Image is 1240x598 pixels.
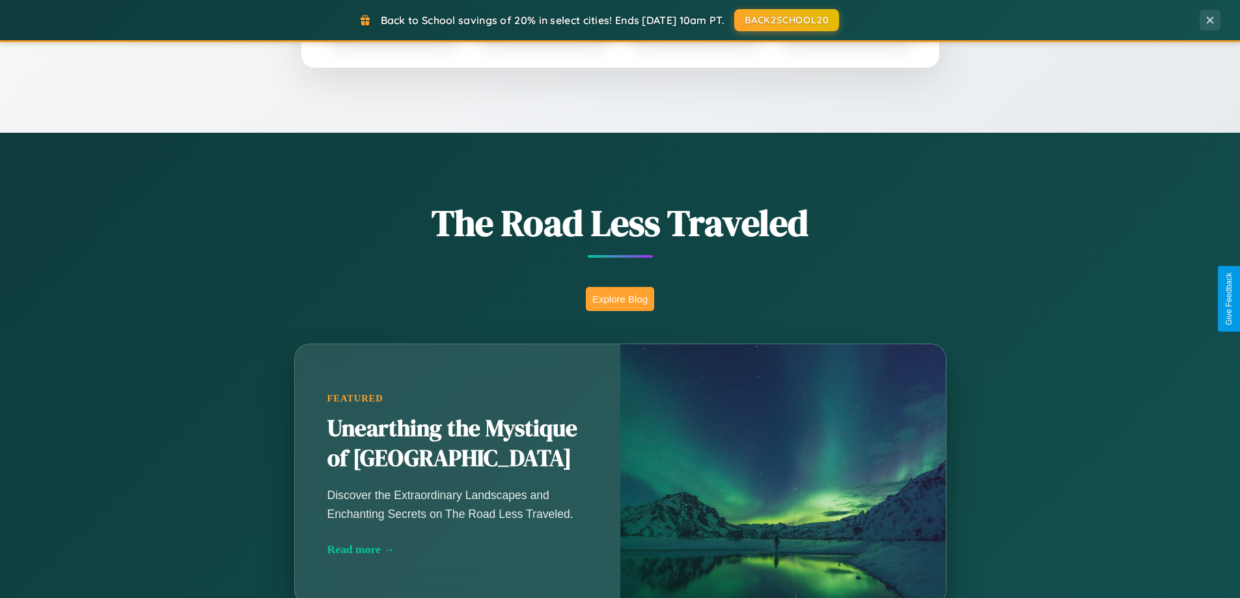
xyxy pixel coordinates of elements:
[381,14,724,27] span: Back to School savings of 20% in select cities! Ends [DATE] 10am PT.
[1224,273,1233,325] div: Give Feedback
[586,287,654,311] button: Explore Blog
[734,9,839,31] button: BACK2SCHOOL20
[230,198,1011,248] h1: The Road Less Traveled
[327,486,588,523] p: Discover the Extraordinary Landscapes and Enchanting Secrets on The Road Less Traveled.
[327,414,588,474] h2: Unearthing the Mystique of [GEOGRAPHIC_DATA]
[327,393,588,404] div: Featured
[327,543,588,556] div: Read more →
